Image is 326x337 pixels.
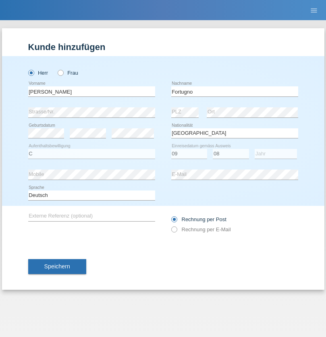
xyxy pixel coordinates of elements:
[28,42,298,52] h1: Kunde hinzufügen
[58,70,78,76] label: Frau
[28,70,48,76] label: Herr
[171,216,226,222] label: Rechnung per Post
[58,70,63,75] input: Frau
[44,263,70,270] span: Speichern
[171,226,231,232] label: Rechnung per E-Mail
[28,70,33,75] input: Herr
[310,6,318,15] i: menu
[171,216,176,226] input: Rechnung per Post
[171,226,176,237] input: Rechnung per E-Mail
[306,8,322,13] a: menu
[28,259,86,274] button: Speichern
